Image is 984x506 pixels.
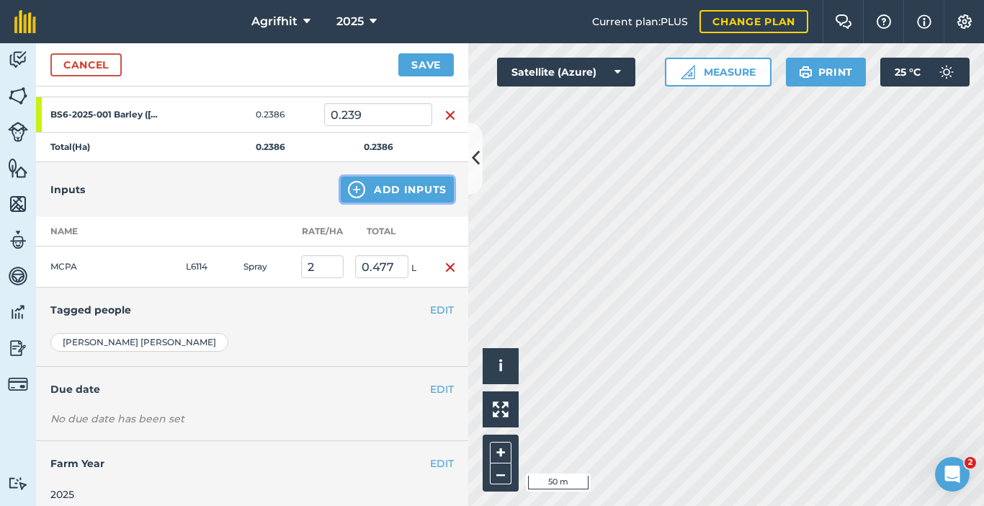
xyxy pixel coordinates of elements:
[880,58,970,86] button: 25 °C
[956,14,973,29] img: A cog icon
[8,157,28,179] img: svg+xml;base64,PHN2ZyB4bWxucz0iaHR0cDovL3d3dy53My5vcmcvMjAwMC9zdmciIHdpZHRoPSI1NiIgaGVpZ2h0PSI2MC...
[490,463,511,484] button: –
[444,107,456,124] img: svg+xml;base64,PHN2ZyB4bWxucz0iaHR0cDovL3d3dy53My5vcmcvMjAwMC9zdmciIHdpZHRoPSIxNiIgaGVpZ2h0PSIyNC...
[8,301,28,323] img: svg+xml;base64,PD94bWwgdmVyc2lvbj0iMS4wIiBlbmNvZGluZz0idXRmLTgiPz4KPCEtLSBHZW5lcmF0b3I6IEFkb2JlIE...
[917,13,931,30] img: svg+xml;base64,PHN2ZyB4bWxucz0iaHR0cDovL3d3dy53My5vcmcvMjAwMC9zdmciIHdpZHRoPSIxNyIgaGVpZ2h0PSIxNy...
[932,58,961,86] img: svg+xml;base64,PD94bWwgdmVyc2lvbj0iMS4wIiBlbmNvZGluZz0idXRmLTgiPz4KPCEtLSBHZW5lcmF0b3I6IEFkb2JlIE...
[50,333,228,352] div: [PERSON_NAME] [PERSON_NAME]
[50,381,454,397] h4: Due date
[8,85,28,107] img: svg+xml;base64,PHN2ZyB4bWxucz0iaHR0cDovL3d3dy53My5vcmcvMjAwMC9zdmciIHdpZHRoPSI1NiIgaGVpZ2h0PSI2MC...
[592,14,688,30] span: Current plan : PLUS
[50,456,454,471] h4: Farm Year
[430,302,454,318] button: EDIT
[398,53,454,76] button: Save
[875,14,893,29] img: A question mark icon
[895,58,921,86] span: 25 ° C
[50,182,85,197] h4: Inputs
[348,181,365,198] img: svg+xml;base64,PHN2ZyB4bWxucz0iaHR0cDovL3d3dy53My5vcmcvMjAwMC9zdmciIHdpZHRoPSIxNCIgaGVpZ2h0PSIyNC...
[251,13,298,30] span: Agrifhit
[799,63,813,81] img: svg+xml;base64,PHN2ZyB4bWxucz0iaHR0cDovL3d3dy53My5vcmcvMjAwMC9zdmciIHdpZHRoPSIxOSIgaGVpZ2h0PSIyNC...
[935,457,970,492] iframe: Intercom live chat
[8,122,28,142] img: svg+xml;base64,PD94bWwgdmVyc2lvbj0iMS4wIiBlbmNvZGluZz0idXRmLTgiPz4KPCEtLSBHZW5lcmF0b3I6IEFkb2JlIE...
[50,302,454,318] h4: Tagged people
[835,14,852,29] img: Two speech bubbles overlapping with the left bubble in the forefront
[8,49,28,71] img: svg+xml;base64,PD94bWwgdmVyc2lvbj0iMS4wIiBlbmNvZGluZz0idXRmLTgiPz4KPCEtLSBHZW5lcmF0b3I6IEFkb2JlIE...
[8,265,28,287] img: svg+xml;base64,PD94bWwgdmVyc2lvbj0iMS4wIiBlbmNvZGluZz0idXRmLTgiPz4KPCEtLSBHZW5lcmF0b3I6IEFkb2JlIE...
[50,141,90,152] strong: Total ( Ha )
[50,109,163,120] strong: BS6-2025-001 Barley ([PERSON_NAME])
[965,457,976,469] span: 2
[216,97,324,133] td: 0.2386
[180,247,238,288] td: L6114
[50,487,454,502] div: 2025
[493,401,509,417] img: Four arrows, one pointing top left, one top right, one bottom right and the last bottom left
[681,65,695,79] img: Ruler icon
[36,247,180,288] td: MCPA
[699,10,808,33] a: Change plan
[430,381,454,397] button: EDIT
[497,58,635,86] button: Satellite (Azure)
[8,374,28,394] img: svg+xml;base64,PD94bWwgdmVyc2lvbj0iMS4wIiBlbmNvZGluZz0idXRmLTgiPz4KPCEtLSBHZW5lcmF0b3I6IEFkb2JlIE...
[444,259,456,276] img: svg+xml;base64,PHN2ZyB4bWxucz0iaHR0cDovL3d3dy53My5vcmcvMjAwMC9zdmciIHdpZHRoPSIxNiIgaGVpZ2h0PSIyNC...
[786,58,867,86] button: Print
[238,247,295,288] td: Spray
[341,177,454,203] button: Add Inputs
[295,217,349,247] th: Rate/ Ha
[8,337,28,359] img: svg+xml;base64,PD94bWwgdmVyc2lvbj0iMS4wIiBlbmNvZGluZz0idXRmLTgiPz4KPCEtLSBHZW5lcmF0b3I6IEFkb2JlIE...
[349,247,432,288] td: L
[8,476,28,490] img: svg+xml;base64,PD94bWwgdmVyc2lvbj0iMS4wIiBlbmNvZGluZz0idXRmLTgiPz4KPCEtLSBHZW5lcmF0b3I6IEFkb2JlIE...
[349,217,432,247] th: Total
[665,58,771,86] button: Measure
[8,229,28,251] img: svg+xml;base64,PD94bWwgdmVyc2lvbj0iMS4wIiBlbmNvZGluZz0idXRmLTgiPz4KPCEtLSBHZW5lcmF0b3I6IEFkb2JlIE...
[364,141,393,152] strong: 0.2386
[336,13,364,30] span: 2025
[498,357,503,375] span: i
[490,442,511,463] button: +
[256,141,285,152] strong: 0.2386
[50,53,122,76] a: Cancel
[14,10,36,33] img: fieldmargin Logo
[430,456,454,471] button: EDIT
[8,193,28,215] img: svg+xml;base64,PHN2ZyB4bWxucz0iaHR0cDovL3d3dy53My5vcmcvMjAwMC9zdmciIHdpZHRoPSI1NiIgaGVpZ2h0PSI2MC...
[50,412,454,426] div: No due date has been set
[36,217,180,247] th: Name
[483,348,519,384] button: i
